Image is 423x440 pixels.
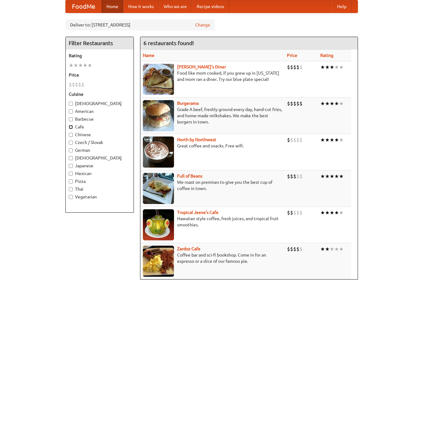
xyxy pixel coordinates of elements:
[325,209,330,216] li: ★
[177,210,219,215] a: Tropical Jeeve's Cafe
[339,64,344,71] li: ★
[339,173,344,180] li: ★
[332,0,351,13] a: Help
[287,64,290,71] li: $
[81,81,84,88] li: $
[296,246,299,252] li: $
[75,81,78,88] li: $
[299,64,303,71] li: $
[293,137,296,143] li: $
[293,173,296,180] li: $
[143,70,282,82] p: Food like mom cooked, if you grew up in [US_STATE] and mom ran a diner. Try our blue plate special!
[334,64,339,71] li: ★
[177,64,226,69] b: [PERSON_NAME]'s Diner
[287,137,290,143] li: $
[69,62,73,69] li: ★
[69,178,130,184] label: Pizza
[69,172,73,176] input: Mexican
[69,195,73,199] input: Vegetarian
[69,116,130,122] label: Barbecue
[339,209,344,216] li: ★
[296,64,299,71] li: $
[69,147,130,153] label: German
[69,148,73,152] input: German
[143,143,282,149] p: Great coffee and snacks. Free wifi.
[287,53,297,58] a: Price
[69,179,73,183] input: Pizza
[320,173,325,180] li: ★
[177,246,200,251] a: Zardoz Cafe
[69,133,73,137] input: Chinese
[66,37,134,49] h4: Filter Restaurants
[290,209,293,216] li: $
[69,91,130,97] h5: Cuisine
[177,101,199,106] a: Burgerama
[177,137,216,142] a: North by Northwest
[290,137,293,143] li: $
[334,173,339,180] li: ★
[325,100,330,107] li: ★
[159,0,192,13] a: Who we are
[320,246,325,252] li: ★
[334,209,339,216] li: ★
[69,170,130,177] label: Mexican
[143,100,174,131] img: burgerama.jpg
[299,137,303,143] li: $
[73,62,78,69] li: ★
[195,22,210,28] a: Change
[78,81,81,88] li: $
[69,155,130,161] label: [DEMOGRAPHIC_DATA]
[66,0,101,13] a: FoodMe
[293,209,296,216] li: $
[330,246,334,252] li: ★
[296,137,299,143] li: $
[69,125,73,129] input: Cafe
[69,100,130,107] label: [DEMOGRAPHIC_DATA]
[69,141,73,145] input: Czech / Slovak
[69,72,130,78] h5: Price
[296,173,299,180] li: $
[293,246,296,252] li: $
[334,100,339,107] li: ★
[101,0,123,13] a: Home
[177,174,202,178] b: Full of Beans
[339,100,344,107] li: ★
[299,100,303,107] li: $
[143,137,174,168] img: north.jpg
[143,106,282,125] p: Grade A beef, freshly ground every day, hand-cut fries, and home-made milkshakes. We make the bes...
[320,64,325,71] li: ★
[143,252,282,264] p: Coffee bar and sci-fi bookshop. Come in for an espresso or a slice of our famous pie.
[143,173,174,204] img: beans.jpg
[143,215,282,228] p: Hawaiian style coffee, fresh juices, and tropical fruit smoothies.
[69,194,130,200] label: Vegetarian
[192,0,229,13] a: Recipe videos
[293,64,296,71] li: $
[69,102,73,106] input: [DEMOGRAPHIC_DATA]
[325,173,330,180] li: ★
[320,137,325,143] li: ★
[69,164,73,168] input: Japanese
[69,53,130,59] h5: Rating
[339,137,344,143] li: ★
[290,100,293,107] li: $
[299,246,303,252] li: $
[330,64,334,71] li: ★
[143,40,194,46] ng-pluralize: 6 restaurants found!
[143,246,174,277] img: zardoz.jpg
[330,100,334,107] li: ★
[69,124,130,130] label: Cafe
[330,137,334,143] li: ★
[330,173,334,180] li: ★
[320,53,333,58] a: Rating
[287,246,290,252] li: $
[143,64,174,95] img: sallys.jpg
[287,100,290,107] li: $
[330,209,334,216] li: ★
[69,186,130,192] label: Thai
[72,81,75,88] li: $
[287,173,290,180] li: $
[65,19,215,30] div: Deliver to: [STREET_ADDRESS]
[83,62,87,69] li: ★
